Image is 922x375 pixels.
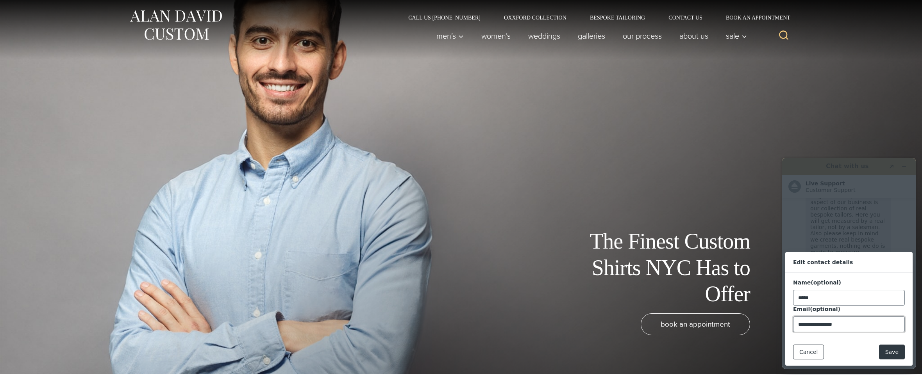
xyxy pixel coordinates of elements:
[641,313,750,335] a: book an appointment
[492,15,578,20] a: Oxxford Collection
[574,228,750,307] h1: The Finest Custom Shirts NYC Has to Offer
[520,28,569,44] a: weddings
[717,28,751,44] button: Child menu of Sale
[397,15,793,20] nav: Secondary Navigation
[473,28,520,44] a: Women’s
[614,28,671,44] a: Our Process
[661,318,730,330] span: book an appointment
[569,28,614,44] a: Galleries
[578,15,657,20] a: Bespoke Tailoring
[397,15,492,20] a: Call Us [PHONE_NUMBER]
[428,28,473,44] button: Child menu of Men’s
[18,5,34,12] span: Chat
[774,27,793,45] button: View Search Form
[129,8,223,43] img: Alan David Custom
[714,15,793,20] a: Book an Appointment
[428,28,751,44] nav: Primary Navigation
[657,15,714,20] a: Contact Us
[671,28,717,44] a: About Us
[776,152,922,375] iframe: Find more information here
